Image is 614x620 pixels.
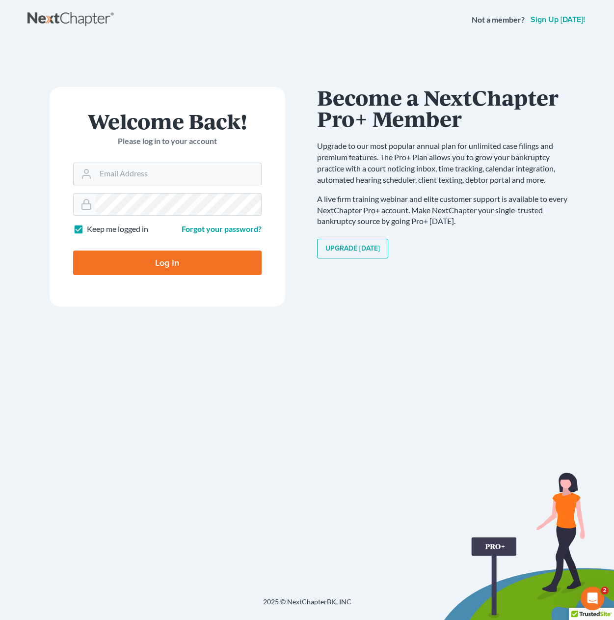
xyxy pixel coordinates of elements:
[601,587,609,594] span: 2
[317,141,577,185] p: Upgrade to our most popular annual plan for unlimited case filings and premium features. The Pro+...
[317,194,577,227] p: A live firm training webinar and elite customer support is available to every NextChapter Pro+ ac...
[73,251,262,275] input: Log In
[472,14,525,26] strong: Not a member?
[73,111,262,132] h1: Welcome Back!
[317,239,388,258] a: Upgrade [DATE]
[96,163,261,185] input: Email Address
[182,224,262,233] a: Forgot your password?
[581,587,604,610] iframe: Intercom live chat
[27,597,587,615] div: 2025 © NextChapterBK, INC
[317,87,577,129] h1: Become a NextChapter Pro+ Member
[87,224,148,235] label: Keep me logged in
[73,136,262,147] p: Please log in to your account
[529,16,587,24] a: Sign up [DATE]!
